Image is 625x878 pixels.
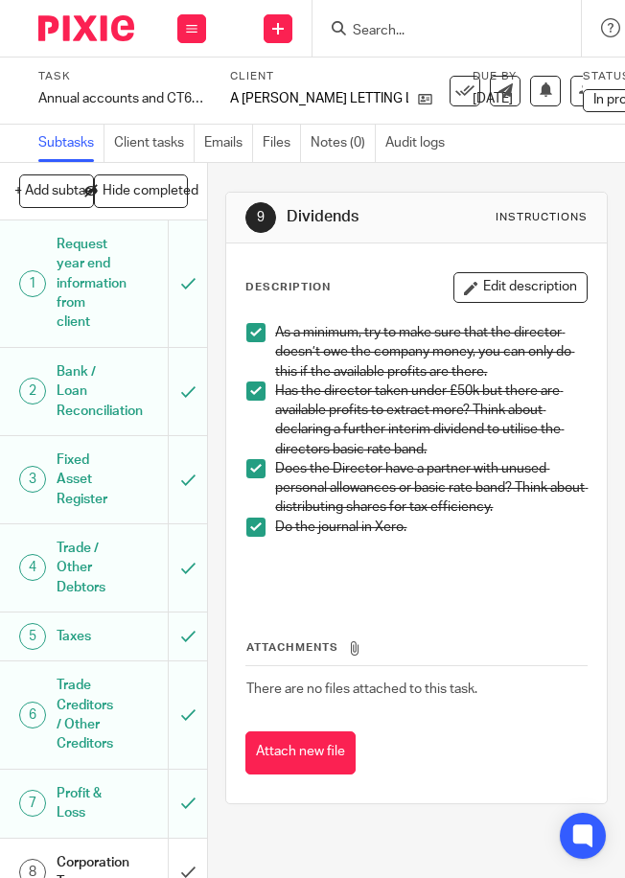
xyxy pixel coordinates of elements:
[496,210,588,225] div: Instructions
[246,682,477,696] span: There are no files attached to this task.
[19,554,46,581] div: 4
[19,466,46,493] div: 3
[19,378,46,404] div: 2
[245,731,356,774] button: Attach new file
[57,534,118,602] h1: Trade / Other Debtors
[275,518,586,537] p: Do the journal in Xero.
[287,207,457,227] h1: Dividends
[385,125,454,162] a: Audit logs
[19,623,46,650] div: 5
[204,125,253,162] a: Emails
[19,270,46,297] div: 1
[38,89,206,108] div: Annual accounts and CT600 return
[57,358,118,426] h1: Bank / Loan Reconciliation
[57,671,118,758] h1: Trade Creditors / Other Creditors
[275,323,586,381] p: As a minimum, try to make sure that the director doesn’t owe the company money, you can only do t...
[351,23,523,40] input: Search
[453,272,588,303] button: Edit description
[245,202,276,233] div: 9
[114,125,195,162] a: Client tasks
[57,230,118,337] h1: Request year end information from client
[245,280,331,295] p: Description
[19,702,46,728] div: 6
[38,69,206,84] label: Task
[94,174,188,207] button: Hide completed
[19,174,94,207] button: + Add subtask
[103,184,198,199] span: Hide completed
[230,69,453,84] label: Client
[473,69,559,84] label: Due by
[275,381,586,459] p: Has the director taken under £50k but there are available profits to extract more? Think about de...
[57,779,118,828] h1: Profit & Loss
[57,446,118,514] h1: Fixed Asset Register
[19,790,46,817] div: 7
[38,125,104,162] a: Subtasks
[263,125,301,162] a: Files
[57,622,118,651] h1: Taxes
[38,15,134,41] img: Pixie
[246,642,338,653] span: Attachments
[230,89,408,108] p: A [PERSON_NAME] LETTING LTD
[311,125,376,162] a: Notes (0)
[275,459,586,518] p: Does the Director have a partner with unused personal allowances or basic rate band? Think about ...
